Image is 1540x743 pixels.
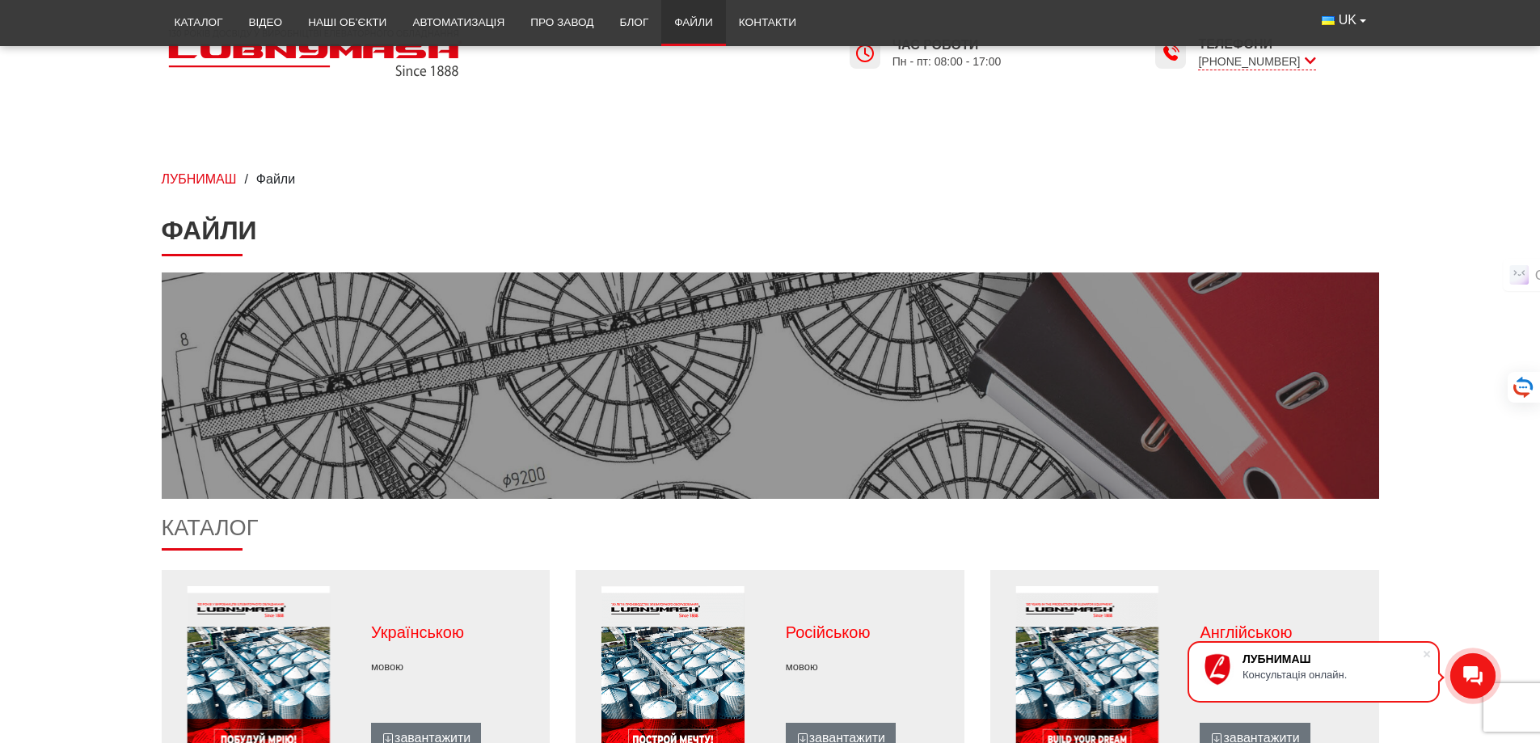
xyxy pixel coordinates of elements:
[256,172,295,186] span: Файли
[1243,652,1422,665] div: ЛУБНИМАШ
[1339,11,1356,29] span: UK
[371,660,534,674] p: мовою
[855,44,875,63] img: Lubnymash time icon
[371,621,534,644] p: Українською
[606,5,661,40] a: Блог
[726,5,809,40] a: Контакти
[162,515,1379,551] h2: Каталог
[786,621,949,644] p: Російською
[1322,16,1335,25] img: Українська
[236,5,296,40] a: Відео
[1309,5,1378,36] button: UK
[1200,621,1363,644] p: Англійською
[162,172,237,186] a: ЛУБНИМАШ
[399,5,517,40] a: Автоматизація
[162,23,469,83] img: Lubnymash
[162,5,236,40] a: Каталог
[786,660,949,674] p: мовою
[1198,53,1315,70] span: [PHONE_NUMBER]
[892,54,1002,70] span: Пн - пт: 08:00 - 17:00
[1243,669,1422,681] div: Консультація онлайн.
[244,172,247,186] span: /
[295,5,399,40] a: Наші об’єкти
[1161,44,1180,63] img: Lubnymash time icon
[517,5,606,40] a: Про завод
[162,215,1379,255] h1: Файли
[661,5,726,40] a: Файли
